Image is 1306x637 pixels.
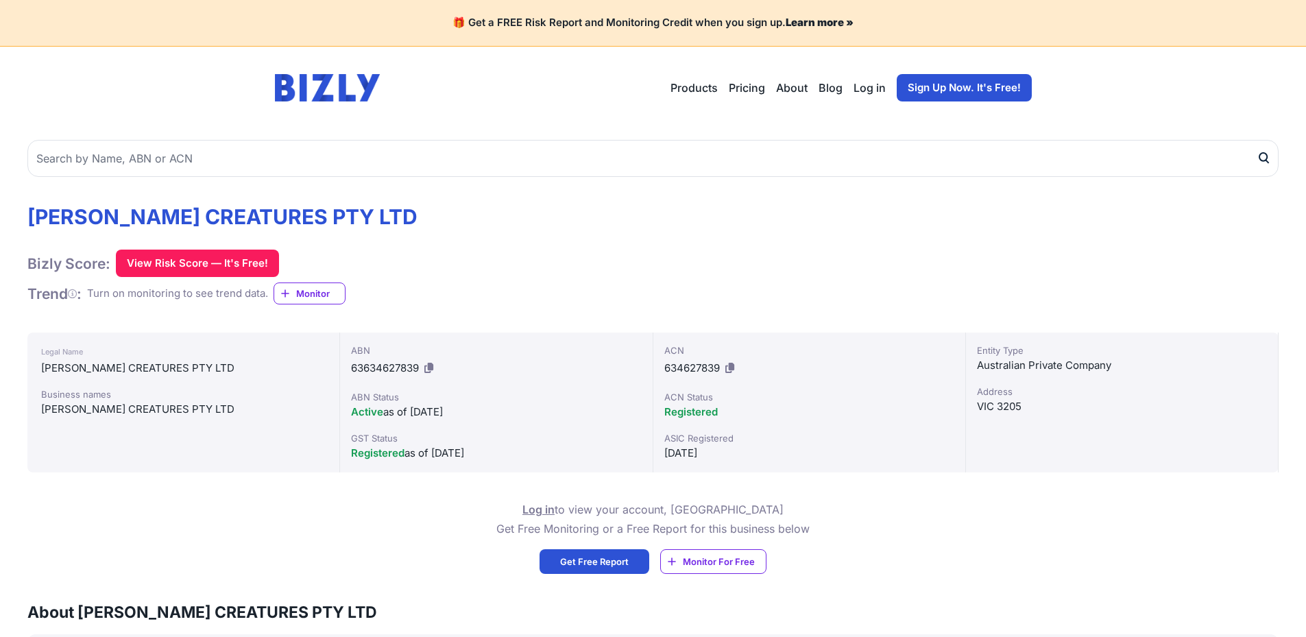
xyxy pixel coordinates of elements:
a: Monitor [274,283,346,304]
span: Registered [351,446,404,459]
div: ACN [664,344,954,357]
input: Search by Name, ABN or ACN [27,140,1279,177]
div: ACN Status [664,390,954,404]
h1: Bizly Score: [27,254,110,273]
a: About [776,80,808,96]
div: ABN Status [351,390,641,404]
a: Sign Up Now. It's Free! [897,74,1032,101]
div: [PERSON_NAME] CREATURES PTY LTD [41,401,326,418]
span: Get Free Report [560,555,629,568]
p: to view your account, [GEOGRAPHIC_DATA] Get Free Monitoring or a Free Report for this business below [496,500,810,538]
a: Blog [819,80,843,96]
a: Log in [522,503,555,516]
h1: [PERSON_NAME] CREATURES PTY LTD [27,204,418,229]
div: as of [DATE] [351,404,641,420]
a: Learn more » [786,16,854,29]
span: Monitor For Free [683,555,755,568]
div: Legal Name [41,344,326,360]
div: Business names [41,387,326,401]
button: Products [670,80,718,96]
span: Monitor [296,287,345,300]
h1: Trend : [27,285,82,303]
a: Pricing [729,80,765,96]
div: ABN [351,344,641,357]
span: Registered [664,405,718,418]
div: Address [977,385,1267,398]
h3: About [PERSON_NAME] CREATURES PTY LTD [27,601,1279,623]
div: as of [DATE] [351,445,641,461]
a: Log in [854,80,886,96]
div: Australian Private Company [977,357,1267,374]
button: View Risk Score — It's Free! [116,250,279,277]
a: Monitor For Free [660,549,766,574]
a: Get Free Report [540,549,649,574]
div: [PERSON_NAME] CREATURES PTY LTD [41,360,326,376]
div: Entity Type [977,344,1267,357]
span: 63634627839 [351,361,419,374]
div: Turn on monitoring to see trend data. [87,286,268,302]
div: [DATE] [664,445,954,461]
h4: 🎁 Get a FREE Risk Report and Monitoring Credit when you sign up. [16,16,1290,29]
div: VIC 3205 [977,398,1267,415]
div: ASIC Registered [664,431,954,445]
div: GST Status [351,431,641,445]
span: Active [351,405,383,418]
span: 634627839 [664,361,720,374]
